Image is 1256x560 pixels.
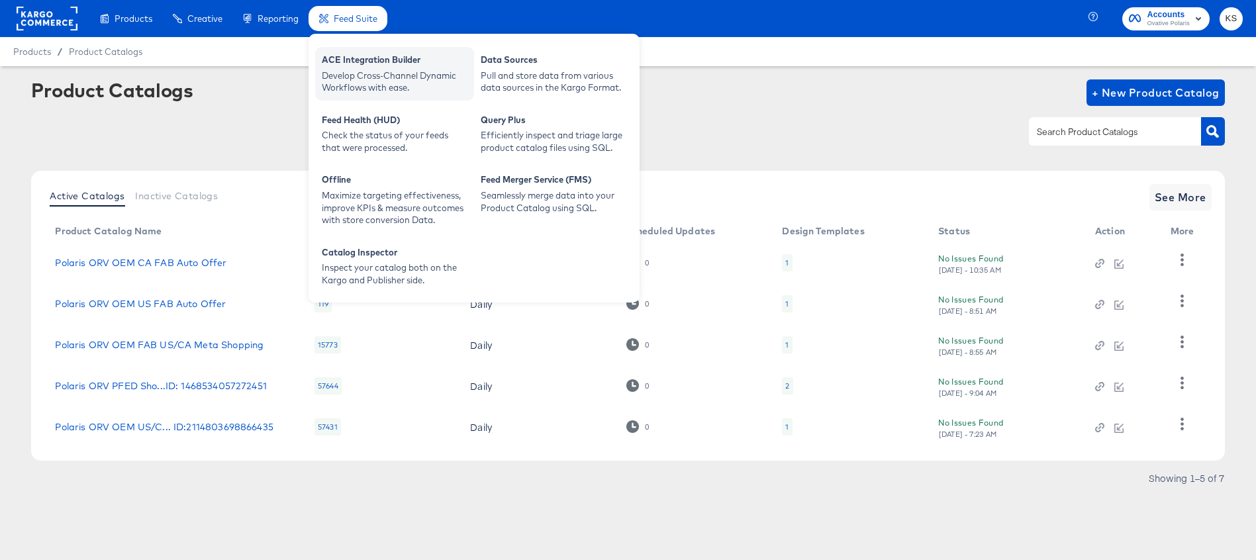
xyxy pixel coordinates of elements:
a: Polaris ORV OEM US/C... ID:2114803698866435 [55,422,273,432]
span: Inactive Catalogs [135,191,218,201]
div: 57431 [314,418,341,436]
span: / [51,46,69,57]
button: See More [1149,184,1212,210]
div: 1 [785,422,789,432]
div: 0 [644,299,650,308]
span: Products [115,13,152,24]
span: KS [1225,11,1237,26]
div: 1 [782,418,792,436]
button: + New Product Catalog [1087,79,1225,106]
div: 1 [785,257,789,268]
th: Action [1085,221,1160,242]
div: 1 [785,299,789,309]
span: Ovative Polaris [1147,19,1190,29]
div: 0 [626,420,650,433]
div: 119 [314,295,332,312]
div: 0 [626,379,650,392]
td: Daily [459,365,615,406]
td: Daily [459,283,615,324]
div: 2 [782,377,793,395]
div: 0 [626,297,650,310]
a: Polaris ORV OEM FAB US/CA Meta Shopping [55,340,264,350]
div: 0 [644,258,650,267]
button: AccountsOvative Polaris [1122,7,1210,30]
a: Polaris ORV OEM CA FAB Auto Offer [55,257,226,268]
div: 15773 [314,336,341,353]
button: KS [1220,7,1243,30]
div: 0 [626,338,650,351]
div: 1 [785,340,789,350]
span: Accounts [1147,8,1190,22]
a: Polaris ORV PFED Sho...ID: 1468534057272451 [55,381,266,391]
span: Feed Suite [334,13,377,24]
div: 1 [782,254,792,271]
div: 2 [785,381,789,391]
div: 0 [644,422,650,432]
div: Design Templates [782,226,864,236]
span: Active Catalogs [50,191,124,201]
div: Scheduled Updates [626,226,716,236]
span: Reporting [258,13,299,24]
div: 1 [782,295,792,312]
th: More [1160,221,1210,242]
th: Status [928,221,1085,242]
div: 1 [782,336,792,353]
span: Creative [187,13,222,24]
input: Search Product Catalogs [1034,124,1175,140]
a: Product Catalogs [69,46,142,57]
div: Product Catalog Name [55,226,162,236]
span: Products [13,46,51,57]
span: + New Product Catalog [1092,83,1220,102]
div: Product Catalogs [31,79,193,101]
div: 0 [644,340,650,350]
div: 57644 [314,377,342,395]
span: See More [1155,188,1206,207]
div: Showing 1–5 of 7 [1148,473,1225,483]
div: 0 [644,381,650,391]
a: Polaris ORV OEM US FAB Auto Offer [55,299,226,309]
td: Daily [459,324,615,365]
td: Daily [459,406,615,447]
